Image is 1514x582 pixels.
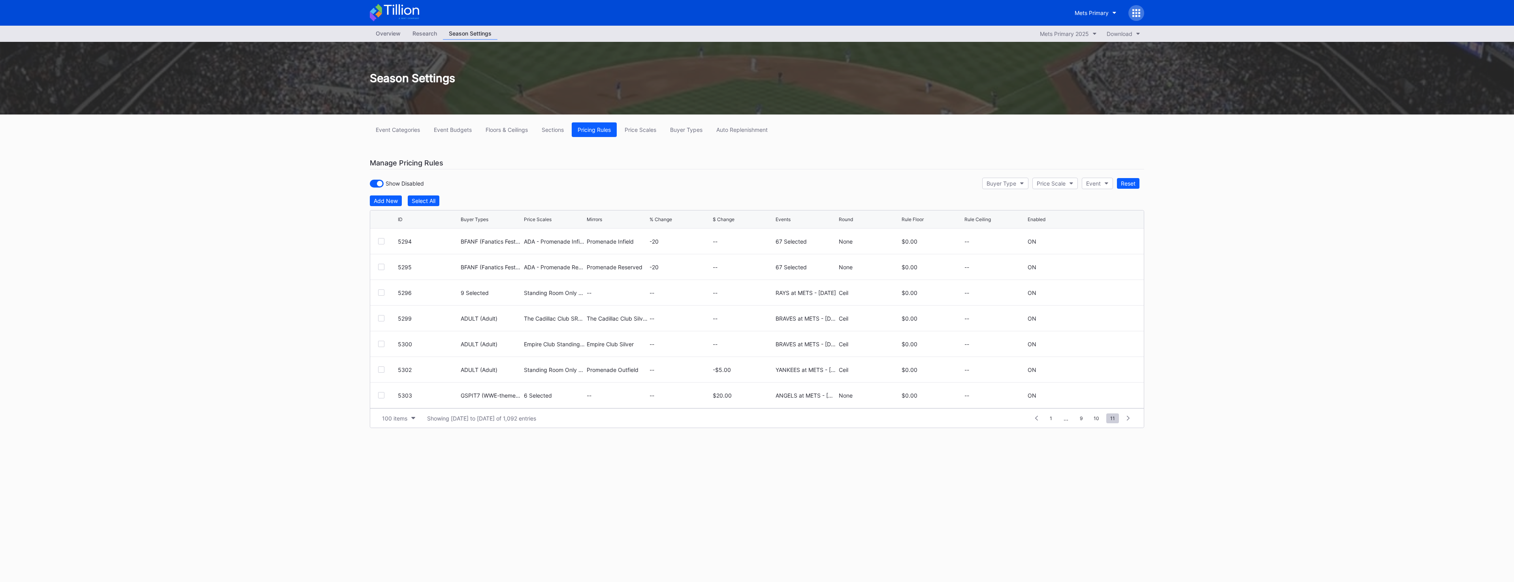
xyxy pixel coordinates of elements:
[1076,413,1087,423] span: 9
[664,122,708,137] a: Buyer Types
[776,366,836,373] div: YANKEES at METS - [DATE]
[1082,178,1113,189] button: Event
[1121,180,1135,187] div: Reset
[713,289,774,296] div: --
[776,238,836,245] div: 67 Selected
[902,216,924,222] div: Rule Floor
[587,216,602,222] div: Mirrors
[587,366,648,373] div: Promenade Outfield
[650,315,710,322] div: --
[964,366,1025,373] div: --
[374,197,398,204] div: Add New
[524,392,585,399] div: 6 Selected
[1075,9,1109,16] div: Mets Primary
[536,122,570,137] button: Sections
[776,315,836,322] div: BRAVES at METS - [DATE]
[524,289,585,296] div: Standing Room Only (5576)
[650,264,710,270] div: -20
[398,289,459,296] div: 5296
[902,264,962,270] div: $0.00
[650,289,710,296] div: --
[987,180,1016,187] div: Buyer Type
[1028,238,1036,245] div: ON
[524,238,585,245] div: ADA - Promenade Infield (5580)
[461,366,522,373] div: ADULT (Adult)
[776,341,836,347] div: BRAVES at METS - [DATE]
[650,341,710,347] div: --
[902,238,962,245] div: $0.00
[524,264,585,270] div: ADA - Promenade Reserved (5581)
[461,216,488,222] div: Buyer Types
[1037,180,1066,187] div: Price Scale
[398,341,459,347] div: 5300
[713,238,774,245] div: --
[1028,264,1036,270] div: ON
[1040,30,1089,37] div: Mets Primary 2025
[1028,289,1036,296] div: ON
[461,264,522,270] div: BFANF (Fanatics Fest Offer)
[427,415,536,422] div: Showing [DATE] to [DATE] of 1,092 entries
[542,126,564,133] div: Sections
[839,264,900,270] div: None
[1086,180,1101,187] div: Event
[776,289,836,296] div: RAYS at METS - [DATE]
[1028,315,1036,322] div: ON
[587,264,648,270] div: Promenade Reserved
[713,341,774,347] div: --
[398,315,459,322] div: 5299
[407,28,443,39] div: Research
[839,289,900,296] div: Ceil
[839,238,900,245] div: None
[587,289,648,296] div: --
[370,28,407,40] a: Overview
[461,315,522,322] div: ADULT (Adult)
[480,122,534,137] button: Floors & Ceilings
[524,341,585,347] div: Empire Club Standing Room (5667)
[1103,28,1144,39] button: Download
[716,126,768,133] div: Auto Replenishment
[619,122,662,137] button: Price Scales
[1058,415,1074,422] div: ...
[964,264,1025,270] div: --
[428,122,478,137] button: Event Budgets
[964,315,1025,322] div: --
[839,216,853,222] div: Round
[524,315,585,322] div: The Cadillac Club SRO (5671)
[713,315,774,322] div: --
[370,28,407,39] div: Overview
[1069,6,1122,20] button: Mets Primary
[670,126,702,133] div: Buyer Types
[650,366,710,373] div: --
[776,264,836,270] div: 67 Selected
[398,392,459,399] div: 5303
[713,216,734,222] div: $ Change
[398,216,403,222] div: ID
[1106,413,1119,423] span: 11
[964,238,1025,245] div: --
[370,180,424,188] div: Show Disabled
[578,126,611,133] div: Pricing Rules
[1107,30,1132,37] div: Download
[839,341,900,347] div: Ceil
[370,195,402,206] button: Add New
[587,341,648,347] div: Empire Club Silver
[370,157,1144,169] div: Manage Pricing Rules
[1028,341,1036,347] div: ON
[902,366,962,373] div: $0.00
[902,315,962,322] div: $0.00
[370,122,426,137] button: Event Categories
[524,216,552,222] div: Price Scales
[710,122,774,137] a: Auto Replenishment
[572,122,617,137] button: Pricing Rules
[443,28,497,40] div: Season Settings
[486,126,528,133] div: Floors & Ceilings
[902,341,962,347] div: $0.00
[412,197,435,204] div: Select All
[407,28,443,40] a: Research
[964,392,1025,399] div: --
[398,238,459,245] div: 5294
[461,289,522,296] div: 9 Selected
